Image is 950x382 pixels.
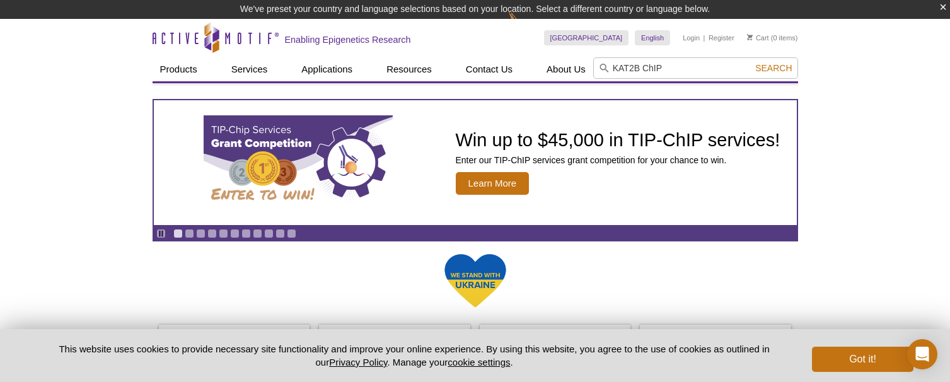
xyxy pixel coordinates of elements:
[704,30,705,45] li: |
[747,33,769,42] a: Cart
[196,229,206,238] a: Go to slide 3
[319,325,472,349] a: Epi-Services Quote
[153,57,205,81] a: Products
[285,34,411,45] h2: Enabling Epigenetics Research
[219,229,228,238] a: Go to slide 5
[747,34,753,40] img: Your Cart
[444,253,507,309] img: We Stand With Ukraine
[379,57,439,81] a: Resources
[241,229,251,238] a: Go to slide 7
[204,115,393,210] img: TIP-ChIP Services Grant Competition
[683,33,700,42] a: Login
[593,57,798,79] input: Keyword, Cat. No.
[264,229,274,238] a: Go to slide 9
[635,30,670,45] a: English
[456,154,780,166] p: Enter our TIP-ChIP services grant competition for your chance to win.
[747,30,798,45] li: (0 items)
[159,325,311,349] a: Promotions
[812,347,913,372] button: Got it!
[456,130,780,149] h2: Win up to $45,000 in TIP-ChIP services!
[448,357,510,368] button: cookie settings
[544,30,629,45] a: [GEOGRAPHIC_DATA]
[37,342,792,369] p: This website uses cookies to provide necessary site functionality and improve your online experie...
[224,57,275,81] a: Services
[640,325,792,349] a: Customer Support
[275,229,285,238] a: Go to slide 10
[458,57,520,81] a: Contact Us
[480,325,632,349] a: Online Events
[294,57,360,81] a: Applications
[253,229,262,238] a: Go to slide 8
[230,229,240,238] a: Go to slide 6
[508,9,542,39] img: Change Here
[539,57,593,81] a: About Us
[156,229,166,238] a: Toggle autoplay
[185,229,194,238] a: Go to slide 2
[154,100,797,225] a: TIP-ChIP Services Grant Competition Win up to $45,000 in TIP-ChIP services! Enter our TIP-ChIP se...
[154,100,797,225] article: TIP-ChIP Services Grant Competition
[329,357,387,368] a: Privacy Policy
[755,63,792,73] span: Search
[907,339,937,369] div: Open Intercom Messenger
[709,33,734,42] a: Register
[456,172,530,195] span: Learn More
[751,62,796,74] button: Search
[207,229,217,238] a: Go to slide 4
[173,229,183,238] a: Go to slide 1
[287,229,296,238] a: Go to slide 11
